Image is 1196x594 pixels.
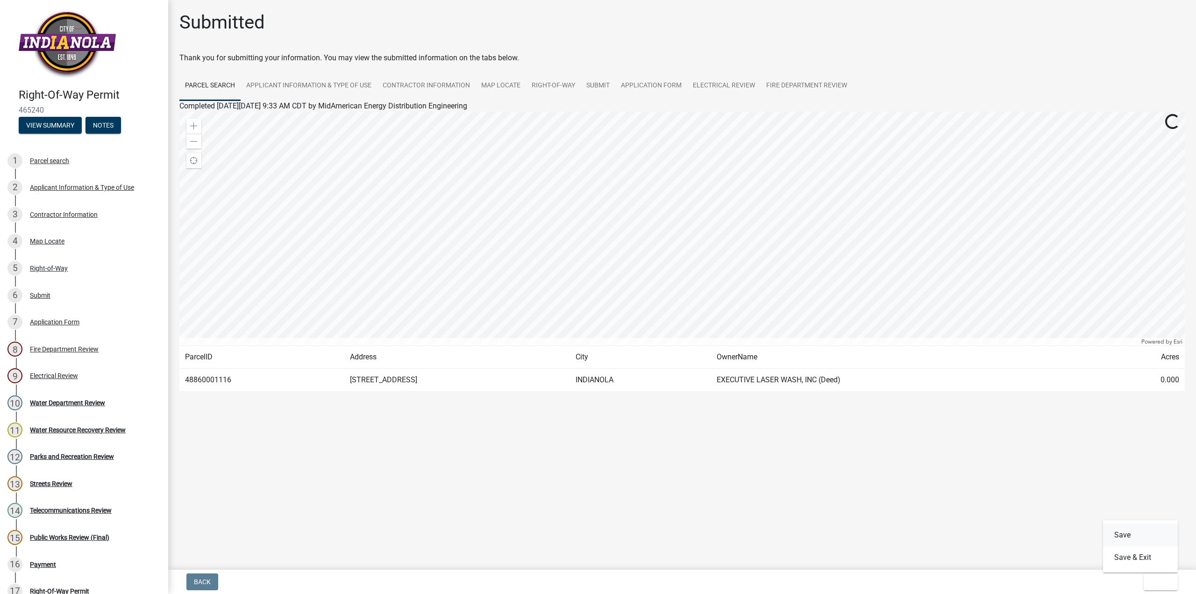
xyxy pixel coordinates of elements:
div: Map Locate [30,238,64,244]
div: Right-of-Way [30,265,68,272]
div: 11 [7,422,22,437]
button: Back [186,573,218,590]
td: 0.000 [1099,369,1185,392]
div: 1 [7,153,22,168]
td: 48860001116 [179,369,344,392]
div: 9 [7,368,22,383]
a: Electrical Review [687,71,761,101]
div: 8 [7,342,22,357]
div: Find my location [186,153,201,168]
a: Parcel search [179,71,241,101]
a: Contractor Information [377,71,476,101]
div: Public Works Review (Final) [30,534,109,541]
div: 3 [7,207,22,222]
div: 15 [7,530,22,545]
div: Application Form [30,319,79,325]
div: Parcel search [30,157,69,164]
div: Thank you for submitting your information. You may view the submitted information on the tabs below. [179,52,1185,64]
div: Contractor Information [30,211,98,218]
h4: Right-Of-Way Permit [19,88,161,102]
td: ParcelID [179,346,344,369]
wm-modal-confirm: Summary [19,122,82,129]
div: 10 [7,395,22,410]
div: 6 [7,288,22,303]
a: Esri [1174,338,1182,345]
td: EXECUTIVE LASER WASH, INC (Deed) [711,369,1099,392]
button: Exit [1144,573,1178,590]
wm-modal-confirm: Notes [85,122,121,129]
a: Map Locate [476,71,526,101]
div: 2 [7,180,22,195]
td: City [570,346,711,369]
div: Water Department Review [30,400,105,406]
div: 5 [7,261,22,276]
span: Exit [1151,578,1165,586]
button: Save [1103,524,1178,546]
div: Zoom in [186,119,201,134]
div: 13 [7,476,22,491]
h1: Submitted [179,11,265,34]
div: Fire Department Review [30,346,99,352]
div: Exit [1103,520,1178,573]
a: Application Form [615,71,687,101]
button: Notes [85,117,121,134]
div: 12 [7,449,22,464]
td: OwnerName [711,346,1099,369]
a: Right-of-Way [526,71,581,101]
div: Zoom out [186,134,201,149]
a: Submit [581,71,615,101]
span: Completed [DATE][DATE] 9:33 AM CDT by MidAmerican Energy Distribution Engineering [179,101,467,110]
div: 16 [7,557,22,572]
div: Powered by [1139,338,1185,345]
div: Streets Review [30,480,72,487]
span: Back [194,578,211,586]
td: [STREET_ADDRESS] [344,369,570,392]
div: 14 [7,503,22,518]
td: INDIANOLA [570,369,711,392]
div: Parks and Recreation Review [30,453,114,460]
div: Electrical Review [30,372,78,379]
td: Address [344,346,570,369]
div: Applicant Information & Type of Use [30,184,134,191]
span: 465240 [19,106,149,115]
td: Acres [1099,346,1185,369]
div: Submit [30,292,50,299]
div: Payment [30,561,56,568]
button: Save & Exit [1103,546,1178,569]
div: 7 [7,315,22,329]
div: Water Resource Recovery Review [30,427,126,433]
a: Fire Department Review [761,71,853,101]
button: View Summary [19,117,82,134]
img: City of Indianola, Iowa [19,10,116,79]
a: Applicant Information & Type of Use [241,71,377,101]
div: 4 [7,234,22,249]
div: Telecommunications Review [30,507,112,514]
